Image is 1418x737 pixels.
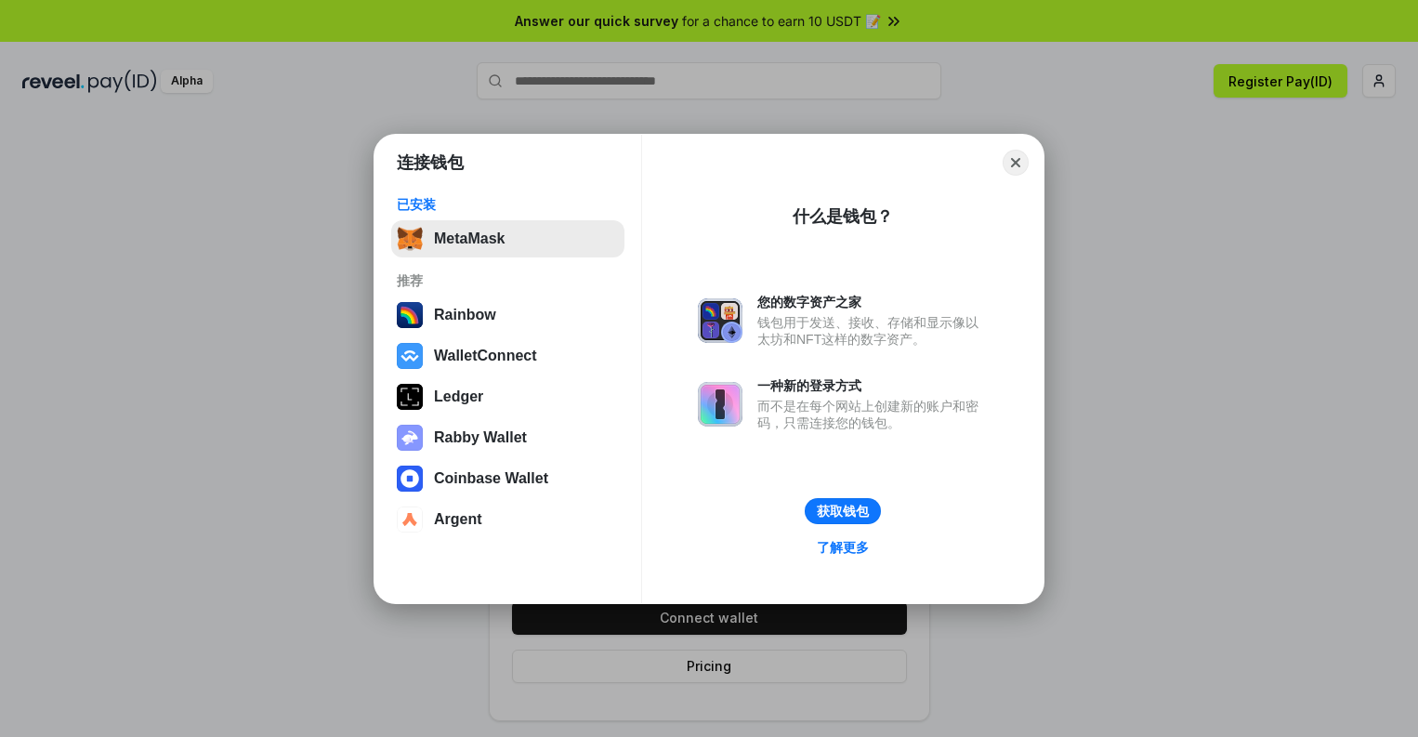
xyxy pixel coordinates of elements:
div: 已安装 [397,196,619,213]
button: Rainbow [391,296,624,334]
button: MetaMask [391,220,624,257]
div: 而不是在每个网站上创建新的账户和密码，只需连接您的钱包。 [757,398,988,431]
div: 您的数字资产之家 [757,294,988,310]
button: WalletConnect [391,337,624,375]
div: Rainbow [434,307,496,323]
img: svg+xml,%3Csvg%20xmlns%3D%22http%3A%2F%2Fwww.w3.org%2F2000%2Fsvg%22%20fill%3D%22none%22%20viewBox... [698,298,742,343]
button: Close [1003,150,1029,176]
button: Coinbase Wallet [391,460,624,497]
img: svg+xml,%3Csvg%20width%3D%22120%22%20height%3D%22120%22%20viewBox%3D%220%200%20120%20120%22%20fil... [397,302,423,328]
button: Rabby Wallet [391,419,624,456]
a: 了解更多 [806,535,880,559]
img: svg+xml,%3Csvg%20width%3D%2228%22%20height%3D%2228%22%20viewBox%3D%220%200%2028%2028%22%20fill%3D... [397,466,423,492]
h1: 连接钱包 [397,151,464,174]
div: 什么是钱包？ [793,205,893,228]
div: 推荐 [397,272,619,289]
button: 获取钱包 [805,498,881,524]
div: 钱包用于发送、接收、存储和显示像以太坊和NFT这样的数字资产。 [757,314,988,348]
div: WalletConnect [434,348,537,364]
div: 获取钱包 [817,503,869,520]
div: 一种新的登录方式 [757,377,988,394]
div: Coinbase Wallet [434,470,548,487]
img: svg+xml,%3Csvg%20xmlns%3D%22http%3A%2F%2Fwww.w3.org%2F2000%2Fsvg%22%20fill%3D%22none%22%20viewBox... [698,382,742,427]
div: Ledger [434,388,483,405]
div: 了解更多 [817,539,869,556]
img: svg+xml,%3Csvg%20width%3D%2228%22%20height%3D%2228%22%20viewBox%3D%220%200%2028%2028%22%20fill%3D... [397,507,423,533]
button: Argent [391,501,624,538]
img: svg+xml,%3Csvg%20fill%3D%22none%22%20height%3D%2233%22%20viewBox%3D%220%200%2035%2033%22%20width%... [397,226,423,252]
img: svg+xml,%3Csvg%20xmlns%3D%22http%3A%2F%2Fwww.w3.org%2F2000%2Fsvg%22%20width%3D%2228%22%20height%3... [397,384,423,410]
div: Argent [434,511,482,528]
div: Rabby Wallet [434,429,527,446]
img: svg+xml,%3Csvg%20xmlns%3D%22http%3A%2F%2Fwww.w3.org%2F2000%2Fsvg%22%20fill%3D%22none%22%20viewBox... [397,425,423,451]
button: Ledger [391,378,624,415]
img: svg+xml,%3Csvg%20width%3D%2228%22%20height%3D%2228%22%20viewBox%3D%220%200%2028%2028%22%20fill%3D... [397,343,423,369]
div: MetaMask [434,230,505,247]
